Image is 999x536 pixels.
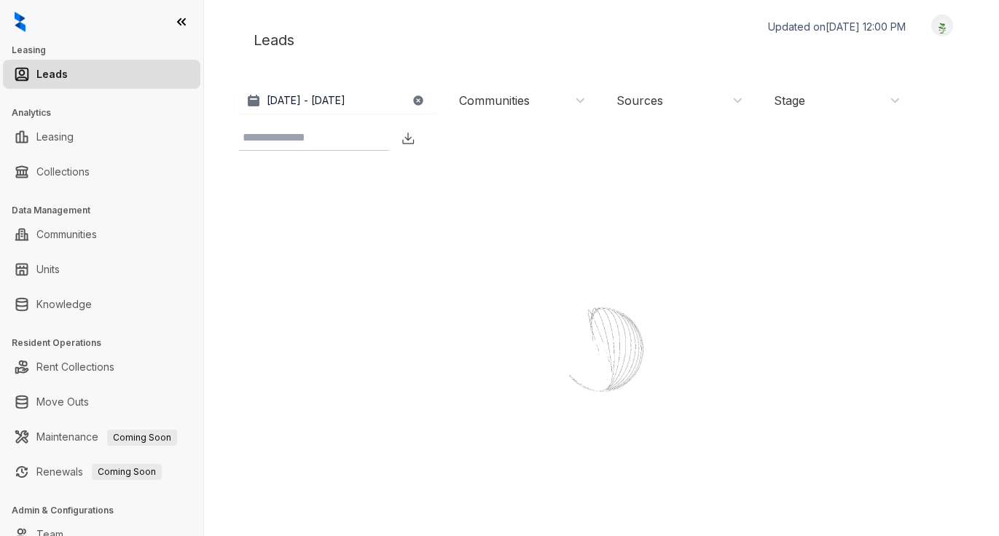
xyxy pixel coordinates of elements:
li: Communities [3,220,200,249]
div: Loading... [576,422,627,437]
img: Loader [529,277,675,422]
li: Knowledge [3,290,200,319]
li: Renewals [3,457,200,486]
button: [DATE] - [DATE] [239,87,436,114]
li: Leads [3,60,200,89]
p: [DATE] - [DATE] [267,93,345,108]
img: UserAvatar [932,18,952,33]
a: Collections [36,157,90,186]
img: logo [15,12,26,32]
a: Move Outs [36,387,89,417]
h3: Analytics [12,106,203,119]
li: Maintenance [3,422,200,452]
li: Rent Collections [3,352,200,382]
img: SearchIcon [373,132,385,144]
span: Coming Soon [107,430,177,446]
li: Move Outs [3,387,200,417]
li: Units [3,255,200,284]
h3: Leasing [12,44,203,57]
div: Communities [459,92,530,109]
p: Updated on [DATE] 12:00 PM [768,20,906,34]
a: Leads [36,60,68,89]
a: RenewalsComing Soon [36,457,162,486]
div: Stage [774,92,805,109]
a: Communities [36,220,97,249]
h3: Resident Operations [12,336,203,350]
a: Rent Collections [36,352,114,382]
div: Leads [239,15,964,66]
a: Knowledge [36,290,92,319]
h3: Admin & Configurations [12,504,203,517]
li: Leasing [3,122,200,151]
li: Collections [3,157,200,186]
a: Units [36,255,60,284]
a: Leasing [36,122,74,151]
img: Download [401,131,415,146]
h3: Data Management [12,204,203,217]
div: Sources [616,92,663,109]
span: Coming Soon [92,464,162,480]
